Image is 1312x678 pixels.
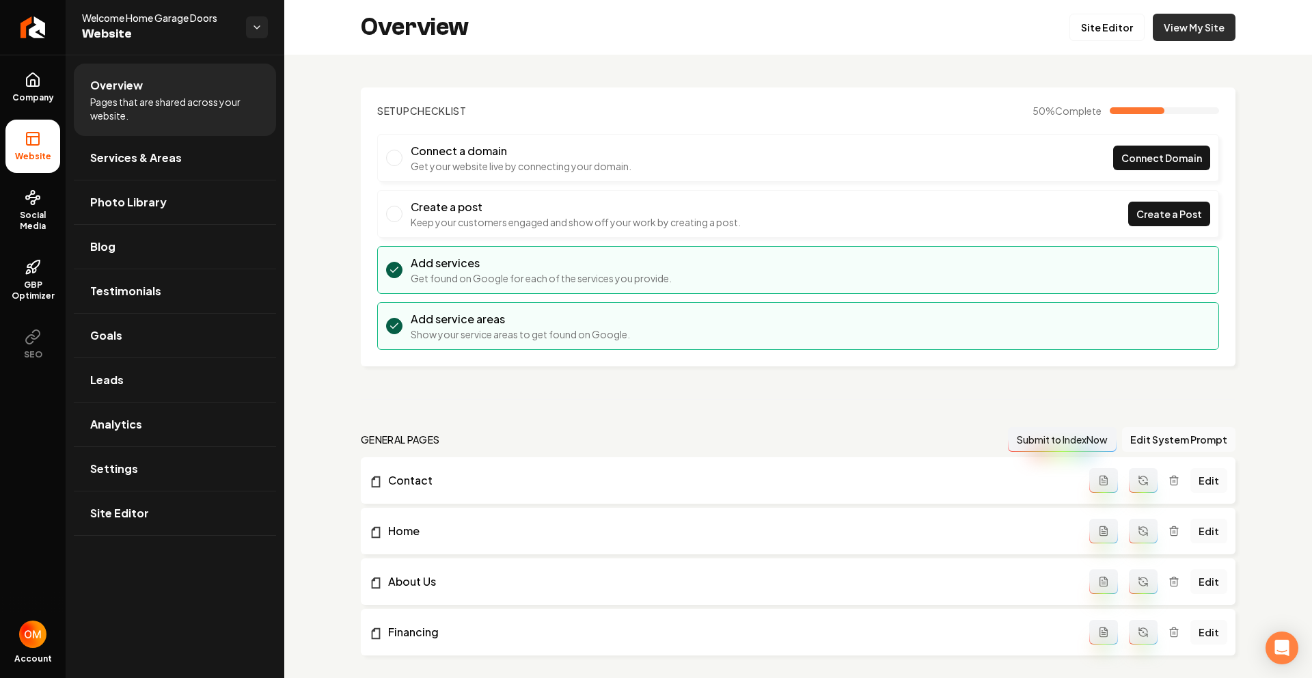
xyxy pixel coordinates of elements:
[1190,620,1227,645] a: Edit
[1033,104,1102,118] span: 50 %
[5,318,60,371] button: SEO
[74,314,276,357] a: Goals
[5,210,60,232] span: Social Media
[74,491,276,535] a: Site Editor
[411,255,672,271] h3: Add services
[1089,569,1118,594] button: Add admin page prompt
[1113,146,1210,170] a: Connect Domain
[411,199,741,215] h3: Create a post
[90,150,182,166] span: Services & Areas
[74,447,276,491] a: Settings
[5,248,60,312] a: GBP Optimizer
[1089,519,1118,543] button: Add admin page prompt
[1069,14,1145,41] a: Site Editor
[1190,468,1227,493] a: Edit
[7,92,59,103] span: Company
[20,16,46,38] img: Rebolt Logo
[90,327,122,344] span: Goals
[369,624,1089,640] a: Financing
[1128,202,1210,226] a: Create a Post
[1122,427,1235,452] button: Edit System Prompt
[1089,620,1118,645] button: Add admin page prompt
[90,283,161,299] span: Testimonials
[1121,151,1202,165] span: Connect Domain
[19,621,46,648] button: Open user button
[74,403,276,446] a: Analytics
[74,136,276,180] a: Services & Areas
[361,433,440,446] h2: general pages
[5,178,60,243] a: Social Media
[369,472,1089,489] a: Contact
[411,271,672,285] p: Get found on Google for each of the services you provide.
[90,461,138,477] span: Settings
[90,239,115,255] span: Blog
[377,104,467,118] h2: Checklist
[1190,569,1227,594] a: Edit
[361,14,469,41] h2: Overview
[10,151,57,162] span: Website
[1266,632,1298,664] div: Open Intercom Messenger
[82,11,235,25] span: Welcome Home Garage Doors
[74,225,276,269] a: Blog
[369,523,1089,539] a: Home
[1153,14,1235,41] a: View My Site
[74,180,276,224] a: Photo Library
[90,372,124,388] span: Leads
[1190,519,1227,543] a: Edit
[90,95,260,122] span: Pages that are shared across your website.
[369,573,1089,590] a: About Us
[5,61,60,114] a: Company
[90,77,143,94] span: Overview
[377,105,410,117] span: Setup
[411,215,741,229] p: Keep your customers engaged and show off your work by creating a post.
[18,349,48,360] span: SEO
[90,505,149,521] span: Site Editor
[74,358,276,402] a: Leads
[82,25,235,44] span: Website
[90,194,167,211] span: Photo Library
[411,311,630,327] h3: Add service areas
[1055,105,1102,117] span: Complete
[74,269,276,313] a: Testimonials
[5,280,60,301] span: GBP Optimizer
[411,143,631,159] h3: Connect a domain
[411,327,630,341] p: Show your service areas to get found on Google.
[411,159,631,173] p: Get your website live by connecting your domain.
[14,653,52,664] span: Account
[1089,468,1118,493] button: Add admin page prompt
[90,416,142,433] span: Analytics
[1008,427,1117,452] button: Submit to IndexNow
[19,621,46,648] img: Omar Molai
[1136,207,1202,221] span: Create a Post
